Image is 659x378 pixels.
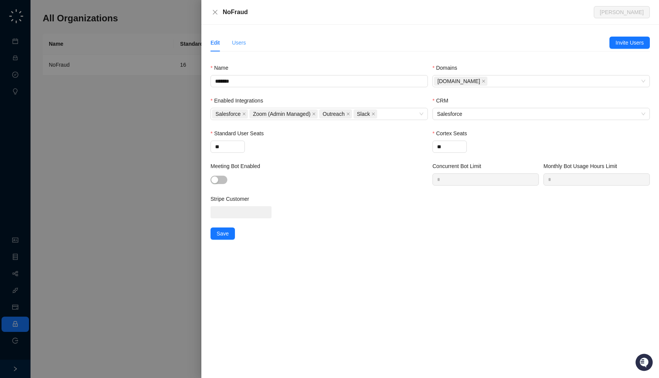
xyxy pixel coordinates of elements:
[354,109,377,119] span: Slack
[8,107,14,114] div: 📚
[211,75,428,87] input: Name
[5,104,31,117] a: 📚Docs
[635,353,655,373] iframe: Open customer support
[211,96,268,105] label: Enabled Integrations
[211,38,220,47] div: Edit
[543,162,622,170] label: Monthly Bot Usage Hours Limit
[215,110,241,118] span: Salesforce
[489,78,490,84] input: Domains
[242,112,246,116] span: close
[26,69,125,77] div: Start new chat
[211,129,269,138] label: Standard User Seats
[31,104,62,117] a: 📶Status
[437,108,645,120] span: Salesforce
[211,141,244,152] input: Standard User Seats
[253,110,310,118] span: Zoom (Admin Managed)
[8,43,139,55] h2: How can we help?
[434,77,487,86] span: nofraud.com
[312,112,316,116] span: close
[15,107,28,114] span: Docs
[433,141,466,152] input: Cortex Seats
[217,229,229,238] span: Save
[34,107,40,114] div: 📶
[616,38,644,47] span: Invite Users
[433,174,538,185] input: Concurrent Bot Limit
[323,110,345,118] span: Outreach
[8,8,23,23] img: Swyft AI
[212,9,218,15] span: close
[76,125,92,131] span: Pylon
[371,112,375,116] span: close
[249,109,318,119] span: Zoom (Admin Managed)
[594,6,650,18] button: [PERSON_NAME]
[232,38,246,47] div: Users
[212,109,248,119] span: Salesforce
[379,111,380,117] input: Enabled Integrations
[482,79,485,83] span: close
[42,107,59,114] span: Status
[54,125,92,131] a: Powered byPylon
[26,77,96,83] div: We're available if you need us!
[211,195,254,203] label: Stripe Customer
[211,162,265,170] label: Meeting Bot Enabled
[609,37,650,49] button: Invite Users
[130,71,139,80] button: Start new chat
[544,174,649,185] input: Monthly Bot Usage Hours Limit
[437,77,480,85] span: [DOMAIN_NAME]
[211,176,227,184] button: Meeting Bot Enabled
[8,69,21,83] img: 5124521997842_fc6d7dfcefe973c2e489_88.png
[432,64,463,72] label: Domains
[346,112,350,116] span: close
[432,129,472,138] label: Cortex Seats
[223,8,594,17] div: NoFraud
[357,110,370,118] span: Slack
[8,30,139,43] p: Welcome 👋
[211,227,235,240] button: Save
[211,64,234,72] label: Name
[432,96,453,105] label: CRM
[319,109,352,119] span: Outreach
[211,8,220,17] button: Close
[432,162,487,170] label: Concurrent Bot Limit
